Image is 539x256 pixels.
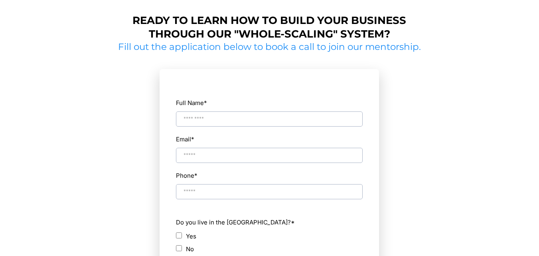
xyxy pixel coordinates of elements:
[186,244,194,254] label: No
[132,14,406,40] strong: Ready to learn how to build your business through our "whole-scaling" system?
[186,231,196,242] label: Yes
[115,41,424,53] h2: Fill out the application below to book a call to join our mentorship.
[176,217,363,228] label: Do you live in the [GEOGRAPHIC_DATA]?
[176,134,194,145] label: Email
[176,97,207,108] label: Full Name
[176,170,197,181] label: Phone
